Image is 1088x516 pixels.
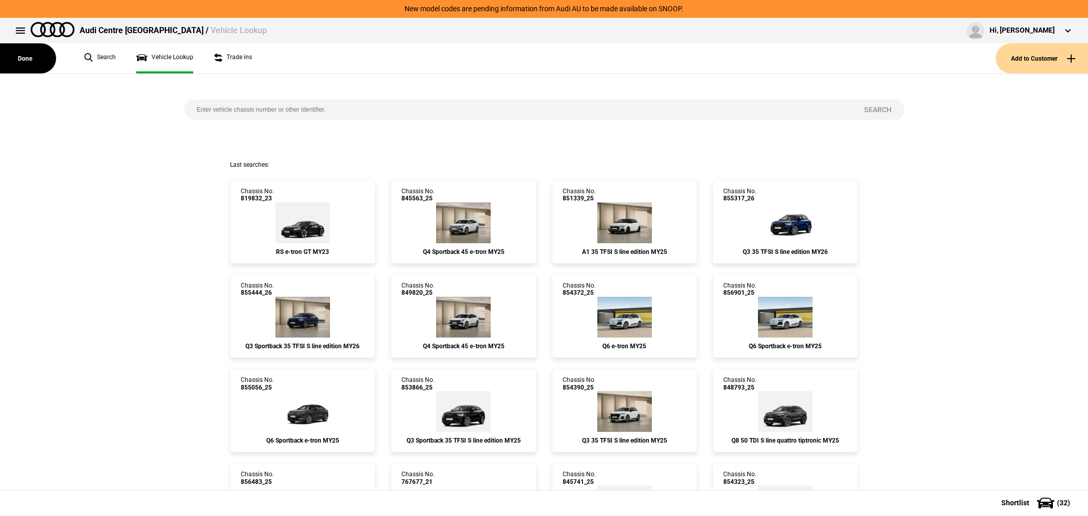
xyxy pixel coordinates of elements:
a: Vehicle Lookup [136,43,193,73]
span: 854372_25 [563,289,596,296]
img: Audi_GFBA1A_25_FW_2Y2Y__(Nadin:_C06)_ext.png [597,297,652,338]
div: Chassis No. [563,376,596,391]
div: Chassis No. [241,471,274,485]
span: 851339_25 [563,195,596,202]
div: Q6 e-tron MY25 [563,343,687,350]
img: Audi_GFNA1A_25_FW_2Y2Y__(Nadin:_C06)_ext.png [758,297,813,338]
div: Chassis No. [401,471,435,485]
div: Chassis No. [723,376,756,391]
div: Chassis No. [241,376,274,391]
div: Chassis No. [401,188,435,202]
span: 854390_25 [563,384,596,391]
div: Q3 Sportback 35 TFSI S line edition MY26 [241,343,365,350]
div: Chassis No. [241,188,274,202]
span: 845741_25 [563,478,596,485]
input: Enter vehicle chassis number or other identifier. [184,99,851,120]
span: 855056_25 [241,384,274,391]
button: Add to Customer [996,43,1088,73]
img: Audi_GFNA1A_25_FW_G5G5_3FU_(Nadin:_3FU_C06)_ext.png [272,391,333,432]
div: Chassis No. [563,188,596,202]
div: Q6 Sportback e-tron MY25 [241,437,365,444]
img: Audi_F3BCCX_25LE_FZ_2Y2Y_3FU_6FJ_3S2_V72_WN8_(Nadin:_3FU_3S2_6FJ_C62_V72_WN8)_ext.png [597,391,652,432]
span: 856901_25 [723,289,756,296]
img: Audi_F83RH7_23_KH_0E0E_WA7_WA2_KB4_PEG_44I_(Nadin:_2PF_44I_73Q_C09_KB4_NW2_PEG_WA2_WA7)_ext.png [275,202,330,243]
div: Chassis No. [723,471,756,485]
div: Audi Centre [GEOGRAPHIC_DATA] / [80,25,267,36]
img: Audi_F4NA53_25_AO_2Y2Y_4ZD_WA2_WA7_6FJ_55K_PY5_PYY_QQ9_(Nadin:_4ZD_55K_6FJ_C19_PY5_PYY_QQ9_S7E_WA... [436,297,491,338]
span: 855444_26 [241,289,274,296]
span: 856483_25 [241,478,274,485]
button: Search [851,99,904,120]
span: 819832_23 [241,195,274,202]
div: Q8 50 TDI S line quattro tiptronic MY25 [723,437,847,444]
div: Q6 Sportback e-tron MY25 [723,343,847,350]
span: Last searches: [230,161,269,168]
span: Vehicle Lookup [211,25,267,35]
div: Q3 35 TFSI S line edition MY25 [563,437,687,444]
img: Audi_F3NCCX_26LE_FZ_2D2D_QQ2_3FB_6FJ_V72_WN8_X8C_(Nadin:_3FB_6FJ_C63_QQ2_V72_WN8)_ext.png [275,297,330,338]
span: 848793_25 [723,384,756,391]
div: RS e-tron GT MY23 [241,248,365,255]
a: Trade ins [214,43,252,73]
span: ( 32 ) [1057,499,1070,506]
img: Audi_F3NCCX_25LE_FZ_0E0E_3FB_V72_WN8_X8C_(Nadin:_3FB_C62_V72_WN8)_ext.png [436,391,491,432]
div: Q3 35 TFSI S line edition MY26 [723,248,847,255]
span: 845563_25 [401,195,435,202]
span: 855317_26 [723,195,756,202]
div: Hi, [PERSON_NAME] [990,25,1055,36]
img: audi.png [31,22,74,37]
div: Chassis No. [241,282,274,297]
div: Chassis No. [723,282,756,297]
span: 849820_25 [401,289,435,296]
div: Chassis No. [401,376,435,391]
div: Chassis No. [723,188,756,202]
div: Chassis No. [401,282,435,297]
img: Audi_GBACHG_25_ZV_2Y0E_PS1_WA9_WBX_6H4_PX2_2Z7_6FB_C5Q_N2T_(Nadin:_2Z7_6FB_6H4_C43_C5Q_N2T_PS1_PX... [597,202,652,243]
span: 854323_25 [723,478,756,485]
div: Q4 Sportback 45 e-tron MY25 [401,248,525,255]
img: Audi_4MT0N2_25_EI_6Y6Y_PAH_3S2_1D1_WF9_9AE_N0Q_6FJ_(Nadin:_1D1_3S2_6FJ_9AE_C93_N0Q_PAH_WF9)_ext.png [758,391,813,432]
div: Q3 Sportback 35 TFSI S line edition MY25 [401,437,525,444]
span: Shortlist [1001,499,1029,506]
div: A1 35 TFSI S line edition MY25 [563,248,687,255]
div: Chassis No. [563,282,596,297]
span: 853866_25 [401,384,435,391]
div: Chassis No. [563,471,596,485]
a: Search [84,43,116,73]
img: Audi_F3BCCX_26LE_FZ_2D2D_QQ2_6FJ_3S2_V72_WN8_X8C_(Nadin:_3S2_6FJ_C63_QQ2_V72_WN8)_ext.png [755,202,816,243]
button: Shortlist(32) [986,490,1088,515]
img: Audi_F4NA53_25_AO_2Y2Y_WA7_WA2_PY5_PYY_QQ9_55K_(Nadin:_55K_C19_PY5_PYY_QQ9_S7E_WA2_WA7)_ext.png [436,202,491,243]
div: Q4 Sportback 45 e-tron MY25 [401,343,525,350]
span: 767677_21 [401,478,435,485]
